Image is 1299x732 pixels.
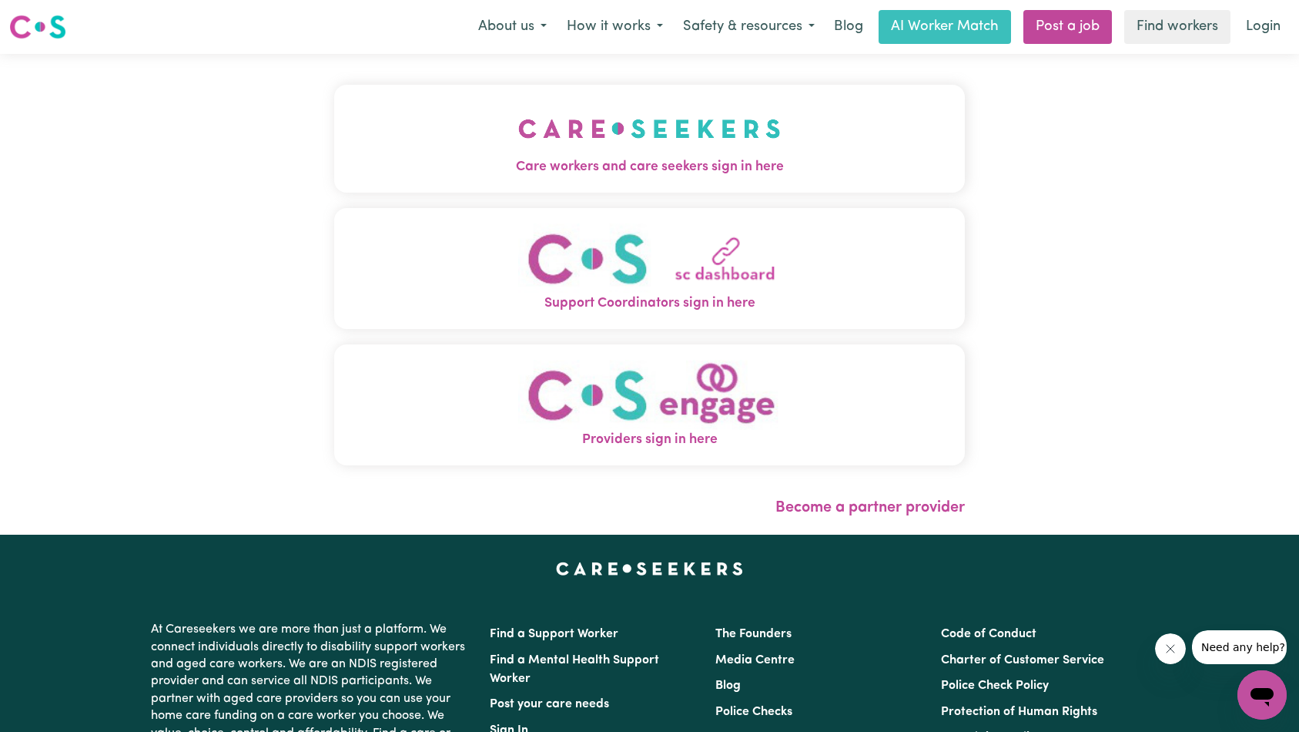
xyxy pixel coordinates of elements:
[334,430,966,450] span: Providers sign in here
[556,562,743,575] a: Careseekers home page
[1237,670,1287,720] iframe: Button to launch messaging window
[1192,630,1287,664] iframe: Message from company
[9,9,66,45] a: Careseekers logo
[1023,10,1112,44] a: Post a job
[334,208,966,329] button: Support Coordinators sign in here
[715,654,795,667] a: Media Centre
[1124,10,1230,44] a: Find workers
[941,706,1097,718] a: Protection of Human Rights
[334,85,966,193] button: Care workers and care seekers sign in here
[1155,633,1186,664] iframe: Close message
[941,654,1104,667] a: Charter of Customer Service
[825,10,872,44] a: Blog
[334,294,966,314] span: Support Coordinators sign in here
[715,628,792,640] a: The Founders
[490,698,609,710] a: Post your care needs
[715,680,741,692] a: Blog
[775,500,965,515] a: Become a partner provider
[468,11,557,43] button: About us
[334,157,966,177] span: Care workers and care seekers sign in here
[490,628,618,640] a: Find a Support Worker
[557,11,673,43] button: How it works
[673,11,825,43] button: Safety & resources
[1237,10,1290,44] a: Login
[941,628,1036,640] a: Code of Conduct
[941,680,1049,692] a: Police Check Policy
[334,344,966,465] button: Providers sign in here
[715,706,792,718] a: Police Checks
[879,10,1011,44] a: AI Worker Match
[490,654,659,685] a: Find a Mental Health Support Worker
[9,13,66,41] img: Careseekers logo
